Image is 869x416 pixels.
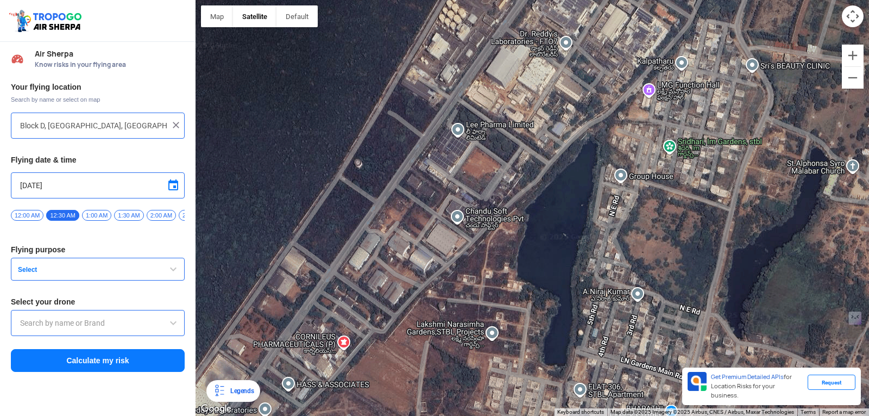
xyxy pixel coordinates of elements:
[11,298,185,306] h3: Select your drone
[11,349,185,372] button: Calculate my risk
[46,210,79,221] span: 12:30 AM
[171,120,181,131] img: ic_close.png
[233,5,276,27] button: Show satellite imagery
[226,384,254,398] div: Legends
[610,409,794,415] span: Map data ©2025 Imagery ©2025 Airbus, CNES / Airbus, Maxar Technologies
[842,5,864,27] button: Map camera controls
[688,372,707,391] img: Premium APIs
[11,95,185,104] span: Search by name or select on map
[842,45,864,66] button: Zoom in
[82,210,111,221] span: 1:00 AM
[11,156,185,164] h3: Flying date & time
[11,210,43,221] span: 12:00 AM
[8,8,85,33] img: ic_tgdronemaps.svg
[20,119,167,132] input: Search your flying location
[20,316,175,330] input: Search by name or Brand
[35,49,185,58] span: Air Sherpa
[20,179,175,192] input: Select Date
[801,409,816,415] a: Terms
[707,372,808,401] div: for Location Risks for your business.
[114,210,143,221] span: 1:30 AM
[842,67,864,89] button: Zoom out
[198,402,234,416] a: Open this area in Google Maps (opens a new window)
[201,5,233,27] button: Show street map
[14,265,149,274] span: Select
[213,384,226,398] img: Legends
[11,246,185,253] h3: Flying purpose
[198,402,234,416] img: Google
[179,210,208,221] span: 2:30 AM
[557,408,604,416] button: Keyboard shortcuts
[147,210,176,221] span: 2:00 AM
[11,52,24,65] img: Risk Scores
[711,373,784,381] span: Get Premium Detailed APIs
[35,60,185,69] span: Know risks in your flying area
[808,375,855,390] div: Request
[822,409,866,415] a: Report a map error
[11,83,185,91] h3: Your flying location
[11,258,185,281] button: Select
